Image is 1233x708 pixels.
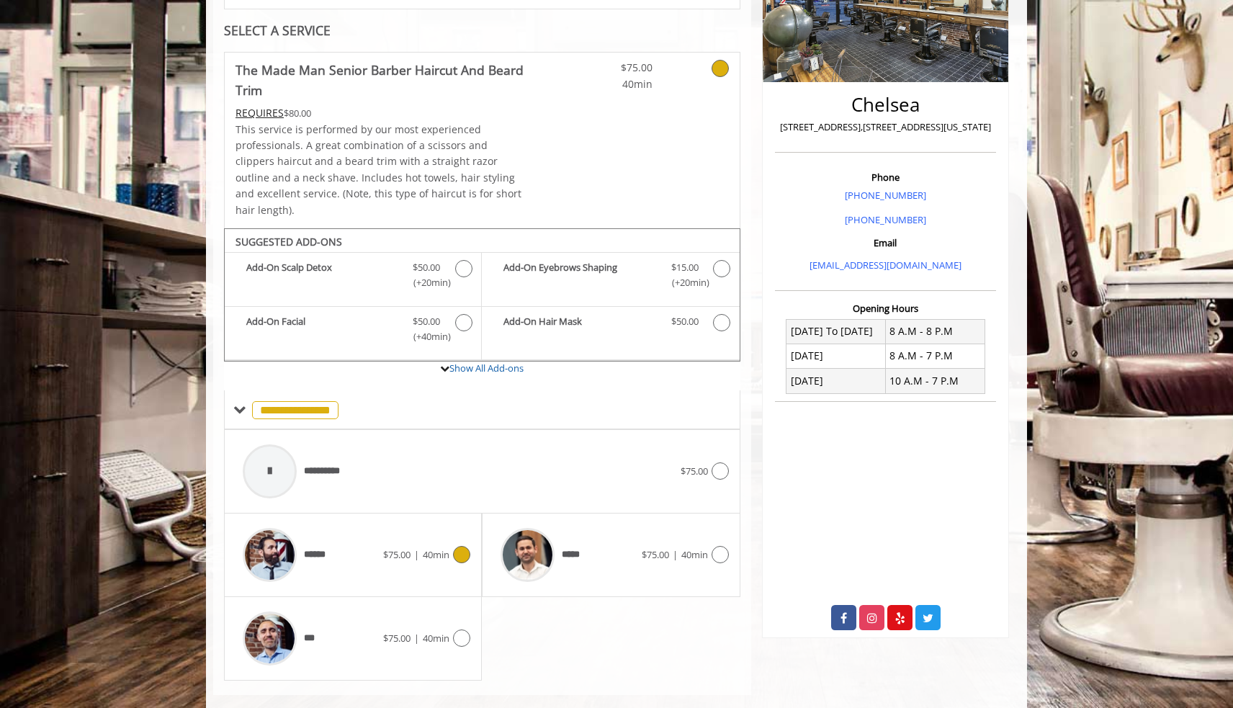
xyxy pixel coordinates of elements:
[236,60,525,100] b: The Made Man Senior Barber Haircut And Beard Trim
[414,548,419,561] span: |
[568,76,653,92] span: 40min
[779,172,992,182] h3: Phone
[246,314,398,344] b: Add-On Facial
[779,94,992,115] h2: Chelsea
[663,275,706,290] span: (+20min )
[845,189,926,202] a: [PHONE_NUMBER]
[236,235,342,248] b: SUGGESTED ADD-ONS
[224,24,740,37] div: SELECT A SERVICE
[236,105,525,121] div: $80.00
[786,319,886,344] td: [DATE] To [DATE]
[775,303,996,313] h3: Opening Hours
[885,369,985,393] td: 10 A.M - 7 P.M
[383,548,411,561] span: $75.00
[681,548,708,561] span: 40min
[232,260,474,294] label: Add-On Scalp Detox
[489,260,732,294] label: Add-On Eyebrows Shaping
[246,260,398,290] b: Add-On Scalp Detox
[414,632,419,645] span: |
[671,314,699,329] span: $50.00
[681,465,708,478] span: $75.00
[236,106,284,120] span: This service needs some Advance to be paid before we block your appointment
[779,120,992,135] p: [STREET_ADDRESS],[STREET_ADDRESS][US_STATE]
[413,260,440,275] span: $50.00
[671,260,699,275] span: $15.00
[568,60,653,76] span: $75.00
[449,362,524,375] a: Show All Add-ons
[779,238,992,248] h3: Email
[786,369,886,393] td: [DATE]
[673,548,678,561] span: |
[642,548,669,561] span: $75.00
[224,228,740,362] div: The Made Man Senior Barber Haircut And Beard Trim Add-onS
[405,329,448,344] span: (+40min )
[423,632,449,645] span: 40min
[413,314,440,329] span: $50.00
[489,314,732,335] label: Add-On Hair Mask
[786,344,886,368] td: [DATE]
[423,548,449,561] span: 40min
[845,213,926,226] a: [PHONE_NUMBER]
[383,632,411,645] span: $75.00
[503,260,656,290] b: Add-On Eyebrows Shaping
[236,122,525,218] p: This service is performed by our most experienced professionals. A great combination of a scissor...
[503,314,656,331] b: Add-On Hair Mask
[232,314,474,348] label: Add-On Facial
[810,259,961,272] a: [EMAIL_ADDRESS][DOMAIN_NAME]
[405,275,448,290] span: (+20min )
[885,319,985,344] td: 8 A.M - 8 P.M
[885,344,985,368] td: 8 A.M - 7 P.M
